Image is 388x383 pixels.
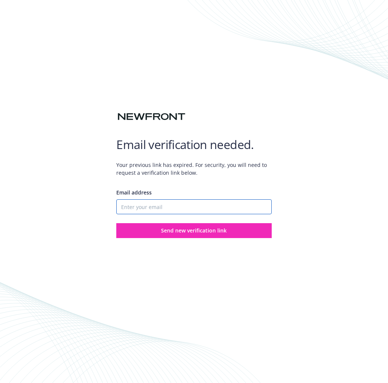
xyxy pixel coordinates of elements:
span: Your previous link has expired. For security, you will need to request a verification link below. [116,155,271,183]
h1: Email verification needed. [116,137,271,152]
span: Send new verification link [161,227,227,234]
img: Newfront logo [116,110,187,123]
input: Enter your email [116,199,271,214]
span: Email address [116,189,152,196]
button: Send new verification link [116,223,271,238]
